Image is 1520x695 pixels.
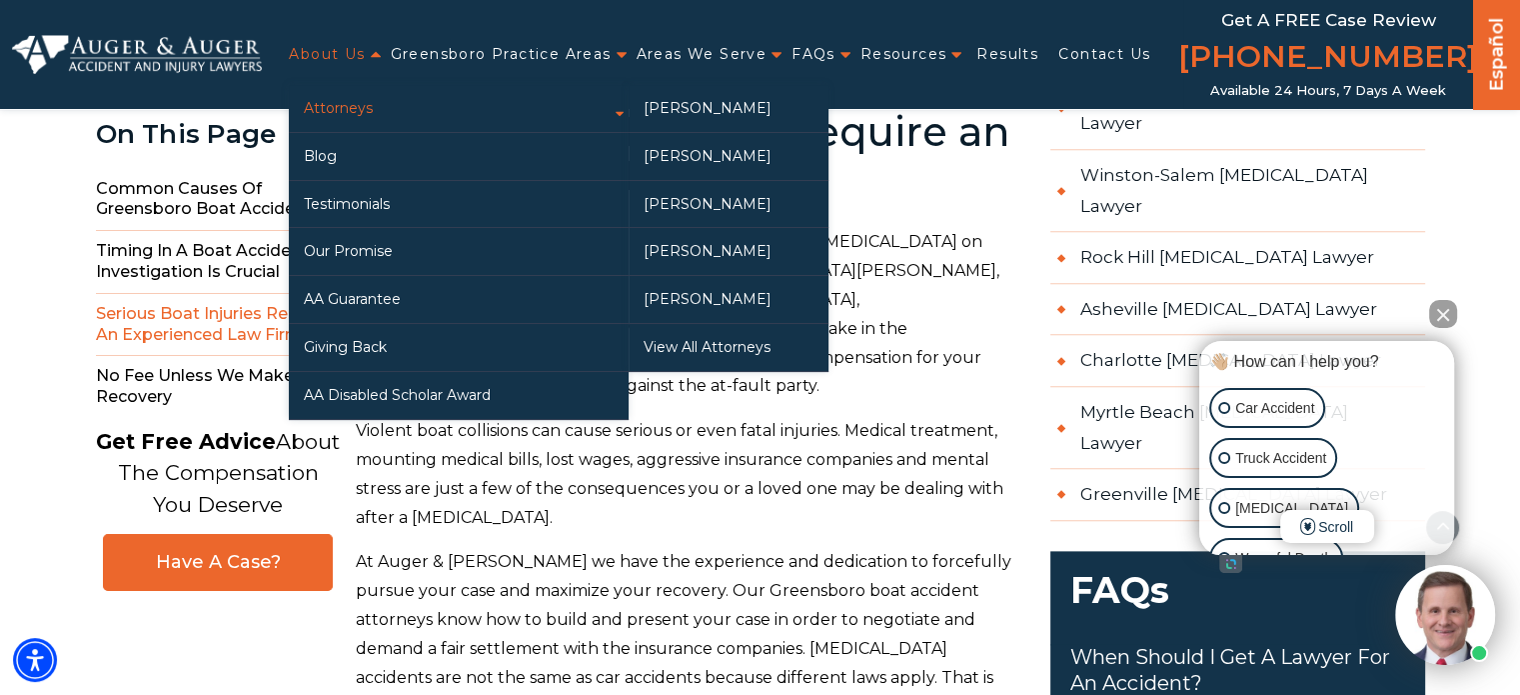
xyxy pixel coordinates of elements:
[356,417,1026,532] p: Violent boat collisions can cause serious or even fatal injuries. Medical treatment, mounting med...
[12,35,262,73] img: Auger & Auger Accident and Injury Lawyers Logo
[96,429,276,454] strong: Get Free Advice
[13,638,57,682] div: Accessibility Menu
[860,34,947,75] a: Resources
[289,34,365,75] a: About Us
[1050,150,1425,232] a: Winston-Salem [MEDICAL_DATA] Lawyer
[637,34,767,75] a: Areas We Serve
[1050,551,1425,646] h3: FAQs
[1210,83,1446,99] span: Available 24 Hours, 7 Days a Week
[1219,555,1242,573] a: Open intaker chat
[1429,300,1457,328] button: Close Intaker Chat Widget
[1395,565,1495,665] img: Intaker widget Avatar
[1235,446,1326,471] p: Truck Accident
[289,324,629,371] a: Giving Back
[96,169,341,232] span: Common Causes of Greensboro Boat Accidents
[96,120,341,149] div: On This Page
[1235,496,1348,521] p: [MEDICAL_DATA]
[289,228,629,275] a: Our Promise
[1204,351,1449,373] div: 👋🏼 How can I help you?
[629,181,828,228] a: [PERSON_NAME]
[96,356,341,418] span: No Fee Unless We Make a Recovery
[629,324,828,371] a: View All Attorneys
[391,34,612,75] a: Greensboro Practice Areas
[289,85,629,132] a: Attorneys
[289,372,629,419] a: AA Disabled Scholar Award
[289,276,629,323] a: AA Guarantee
[1050,387,1425,469] a: Myrtle Beach [MEDICAL_DATA] Lawyer
[1178,35,1478,83] a: [PHONE_NUMBER]
[124,551,312,574] span: Have A Case?
[1050,335,1425,387] a: Charlotte [MEDICAL_DATA] Lawyer
[289,181,629,228] a: Testimonials
[96,426,340,521] p: About The Compensation You Deserve
[1235,396,1314,421] p: Car Accident
[629,276,828,323] a: [PERSON_NAME]
[791,34,835,75] a: FAQs
[1050,469,1425,521] a: Greenville [MEDICAL_DATA] Lawyer
[289,133,629,180] a: Blog
[629,133,828,180] a: [PERSON_NAME]
[96,231,341,294] span: Timing in a Boat Accident Investigation is Crucial
[1050,232,1425,284] a: Rock Hill [MEDICAL_DATA] Lawyer
[1221,10,1436,30] span: Get a FREE Case Review
[1280,510,1374,543] span: Scroll
[629,85,828,132] a: [PERSON_NAME]
[976,34,1038,75] a: Results
[96,294,341,357] span: Serious Boat Injuries Require an Experienced Law Firm
[1058,34,1150,75] a: Contact Us
[1235,546,1332,571] p: Wrongful Death
[103,534,333,591] a: Have A Case?
[629,228,828,275] a: [PERSON_NAME]
[1050,284,1425,336] a: Asheville [MEDICAL_DATA] Lawyer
